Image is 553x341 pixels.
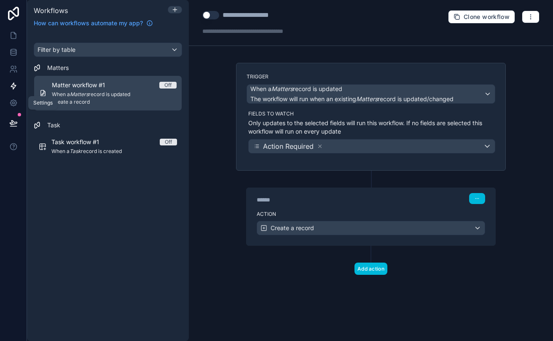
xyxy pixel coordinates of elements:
button: When aMattersrecord is updatedThe workflow will run when an existingMattersrecord is updated/changed [247,84,495,104]
p: Only updates to the selected fields will run this workflow. If no fields are selected this workfl... [248,119,495,136]
button: Clone workflow [448,10,515,24]
span: When a record is created [51,148,177,155]
em: Matters [271,85,293,92]
div: Off [165,139,172,145]
a: How can workflows automate my app? [30,19,156,27]
label: Trigger [247,73,495,80]
label: Action [257,211,485,217]
em: Matters [70,91,89,97]
div: Off [164,82,172,89]
span: Action Required [263,141,314,151]
em: Task [70,148,81,154]
button: Filter by table [34,43,182,57]
span: When a record is updated [52,91,177,98]
span: Create a record [271,224,314,232]
span: Clone workflow [464,13,510,21]
button: Action Required [248,139,495,153]
label: Fields to watch [248,110,495,117]
span: Filter by table [38,46,75,53]
div: Settings [33,99,53,106]
span: Matters [47,64,69,72]
span: Matter workflow #1 [52,81,115,89]
span: Create a record [52,99,177,105]
div: scrollable content [27,32,189,341]
button: Add action [354,263,387,275]
span: Workflows [34,6,68,15]
span: Task workflow #1 [51,138,109,146]
em: Matters [356,95,378,102]
button: Create a record [257,221,485,235]
a: Task workflow #1OffWhen aTaskrecord is created [34,133,182,161]
a: Matter workflow #1OffWhen aMattersrecord is updatedCreate a record [34,75,182,111]
span: The workflow will run when an existing record is updated/changed [250,95,454,102]
span: Task [47,121,60,129]
span: When a record is updated [250,85,342,93]
span: How can workflows automate my app? [34,19,143,27]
